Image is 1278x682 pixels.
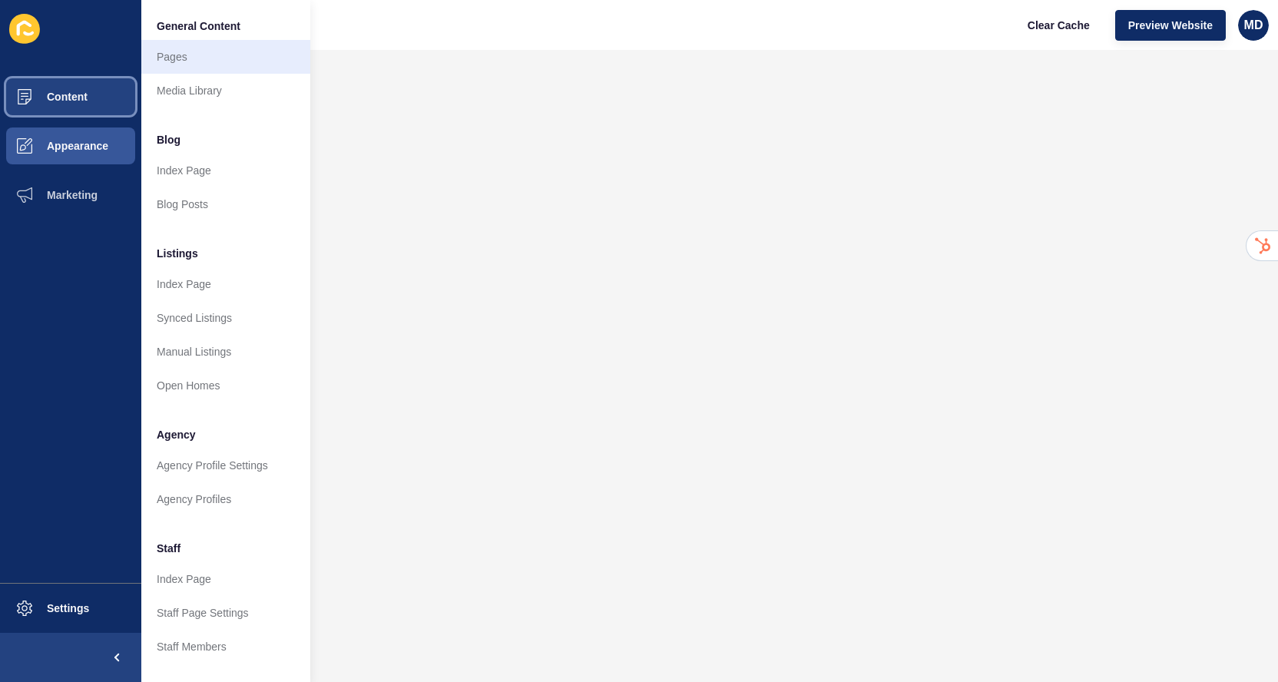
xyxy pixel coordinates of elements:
a: Index Page [141,267,310,301]
a: Media Library [141,74,310,108]
a: Manual Listings [141,335,310,369]
a: Agency Profile Settings [141,449,310,482]
a: Index Page [141,154,310,187]
a: Open Homes [141,369,310,402]
a: Synced Listings [141,301,310,335]
a: Index Page [141,562,310,596]
button: Preview Website [1115,10,1226,41]
span: Clear Cache [1028,18,1090,33]
span: Staff [157,541,180,556]
button: Clear Cache [1015,10,1103,41]
a: Staff Page Settings [141,596,310,630]
span: Blog [157,132,180,147]
span: Preview Website [1128,18,1213,33]
span: MD [1244,18,1263,33]
a: Agency Profiles [141,482,310,516]
a: Blog Posts [141,187,310,221]
span: Agency [157,427,196,442]
span: General Content [157,18,240,34]
a: Staff Members [141,630,310,664]
span: Listings [157,246,198,261]
a: Pages [141,40,310,74]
